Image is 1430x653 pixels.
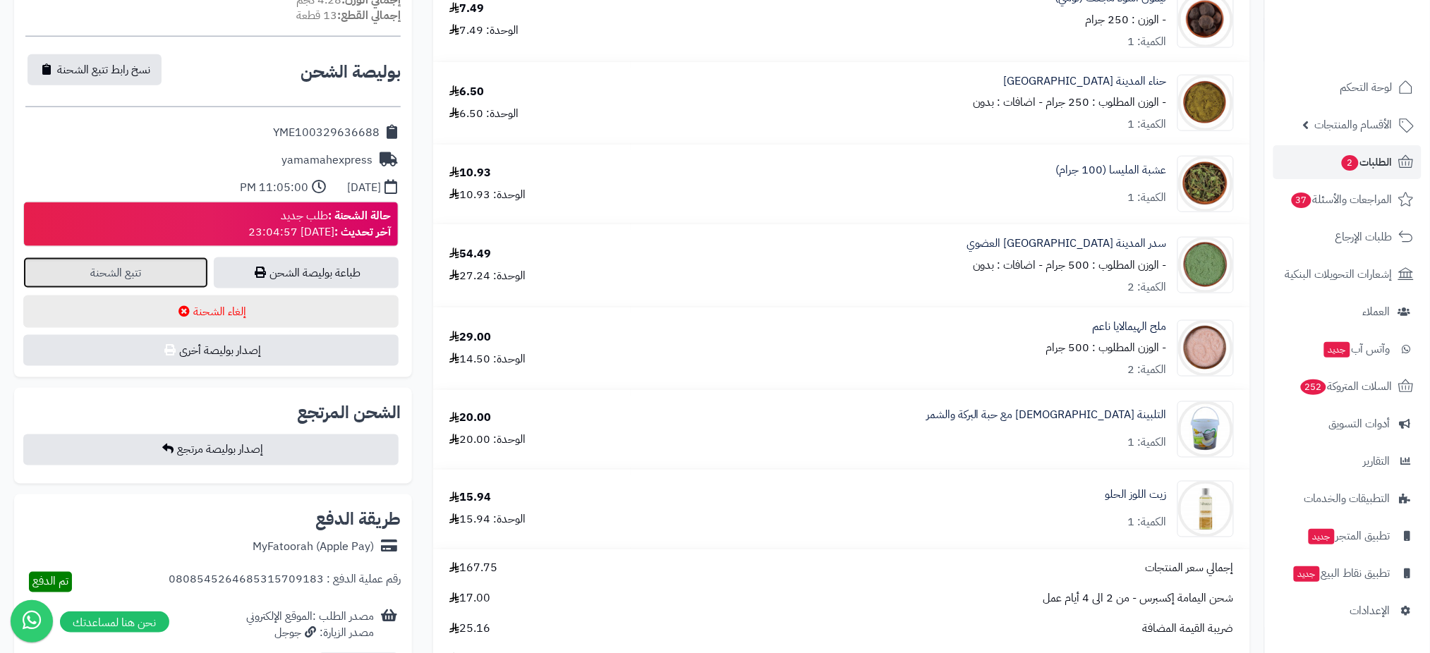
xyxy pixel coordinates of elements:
[1285,264,1393,284] span: إشعارات التحويلات البنكية
[1292,193,1311,208] span: 37
[1301,379,1326,395] span: 252
[296,7,401,24] small: 13 قطعة
[1299,377,1393,396] span: السلات المتروكة
[1307,526,1390,546] span: تطبيق المتجر
[973,257,1043,274] small: - اضافات : بدون
[1046,257,1167,274] small: - الوزن المطلوب : 500 جرام
[1128,515,1167,531] div: الكمية: 1
[23,434,399,465] button: إصدار بوليصة مرتجع
[301,63,401,80] h2: بوليصة الشحن
[1309,529,1335,544] span: جديد
[1178,156,1233,212] img: 1659892928-Lemon%20Balm-90x90.jpg
[1178,481,1233,537] img: 1703318732-Nabateen%20Sweet%20Almond%20Oil-90x90.jpg
[28,54,162,85] button: نسخ رابط تتبع الشحنة
[1273,519,1422,553] a: تطبيق المتجرجديد
[1273,220,1422,254] a: طلبات الإرجاع
[1335,227,1393,247] span: طلبات الإرجاع
[334,224,391,240] strong: آخر تحديث :
[449,490,491,506] div: 15.94
[253,539,374,556] div: MyFatoorah (Apple Pay)
[1128,34,1167,50] div: الكمية: 1
[1273,594,1422,628] a: الإعدادات
[1273,257,1422,291] a: إشعارات التحويلات البنكية
[214,257,399,288] a: طباعة بوليصة الشحن
[1315,115,1393,135] span: الأقسام والمنتجات
[1105,487,1167,504] a: زيت اللوز الحلو
[449,591,490,607] span: 17.00
[1178,75,1233,131] img: 1646396179-Henna-90x90.jpg
[337,7,401,24] strong: إجمالي القطع:
[240,180,308,196] div: 11:05:00 PM
[281,152,372,169] div: yamamahexpress
[23,295,399,328] button: إلغاء الشحنة
[1292,563,1390,583] span: تطبيق نقاط البيع
[32,573,68,590] span: تم الدفع
[1294,566,1320,582] span: جديد
[449,1,484,17] div: 7.49
[449,432,526,448] div: الوحدة: 20.00
[1273,183,1422,216] a: المراجعات والأسئلة37
[449,512,526,528] div: الوحدة: 15.94
[1178,237,1233,293] img: 1690052262-Seder%20Leaves%20Powder%20Organic-90x90.jpg
[1086,11,1167,28] small: - الوزن : 250 جرام
[1128,190,1167,206] div: الكمية: 1
[273,125,380,141] div: YME100329636688
[449,106,519,122] div: الوحدة: 6.50
[449,23,519,39] div: الوحدة: 7.49
[57,61,150,78] span: نسخ رابط تتبع الشحنة
[449,621,490,637] span: 25.16
[246,625,374,642] div: مصدر الزيارة: جوجل
[297,405,401,422] h2: الشحن المرتجع
[1273,332,1422,366] a: وآتس آبجديد
[1273,370,1422,403] a: السلات المتروكة252
[449,268,526,284] div: الوحدة: 27.24
[1334,37,1417,67] img: logo-2.png
[1093,319,1167,335] a: ملح الهيمالايا ناعم
[1128,435,1167,451] div: الكمية: 1
[169,572,401,592] div: رقم عملية الدفع : 0808545264685315709183
[1273,71,1422,104] a: لوحة التحكم
[449,351,526,367] div: الوحدة: 14.50
[449,410,491,427] div: 20.00
[1178,320,1233,377] img: 1692125642-Himalayan%20salt-90x90.jpg
[1273,556,1422,590] a: تطبيق نقاط البيعجديد
[1340,152,1393,172] span: الطلبات
[328,207,391,224] strong: حالة الشحنة :
[1056,162,1167,178] a: عشبة المليسا (100 جرام)
[1363,302,1390,322] span: العملاء
[1342,155,1359,171] span: 2
[1004,73,1167,90] a: حناء المدينة [GEOGRAPHIC_DATA]
[449,84,484,100] div: 6.50
[449,329,491,346] div: 29.00
[347,180,381,196] div: [DATE]
[1364,451,1390,471] span: التقارير
[23,335,399,366] button: إصدار بوليصة أخرى
[1273,482,1422,515] a: التطبيقات والخدمات
[23,257,208,288] a: تتبع الشحنة
[1273,145,1422,179] a: الطلبات2
[1143,621,1234,637] span: ضريبة القيمة المضافة
[1178,401,1233,458] img: 1700931864-Talbinah%20with%20Fennel%20Seeds-90x90.jpg
[1128,279,1167,295] div: الكمية: 2
[1350,601,1390,621] span: الإعدادات
[1324,342,1350,358] span: جديد
[1146,561,1234,577] span: إجمالي سعر المنتجات
[449,165,491,181] div: 10.93
[1046,94,1167,111] small: - الوزن المطلوب : 250 جرام
[973,94,1043,111] small: - اضافات : بدون
[1323,339,1390,359] span: وآتس آب
[1290,190,1393,209] span: المراجعات والأسئلة
[248,208,391,240] div: طلب جديد [DATE] 23:04:57
[1043,591,1234,607] span: شحن اليمامة إكسبرس - من 2 الى 4 أيام عمل
[967,236,1167,252] a: سدر المدينة [GEOGRAPHIC_DATA] العضوي
[926,408,1167,424] a: التلبينة [DEMOGRAPHIC_DATA] مع حبة البركة والشمر
[1046,339,1167,356] small: - الوزن المطلوب : 500 جرام
[1128,362,1167,378] div: الكمية: 2
[1128,116,1167,133] div: الكمية: 1
[449,561,497,577] span: 167.75
[315,511,401,528] h2: طريقة الدفع
[1304,489,1390,508] span: التطبيقات والخدمات
[1329,414,1390,434] span: أدوات التسويق
[1273,444,1422,478] a: التقارير
[246,609,374,642] div: مصدر الطلب :الموقع الإلكتروني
